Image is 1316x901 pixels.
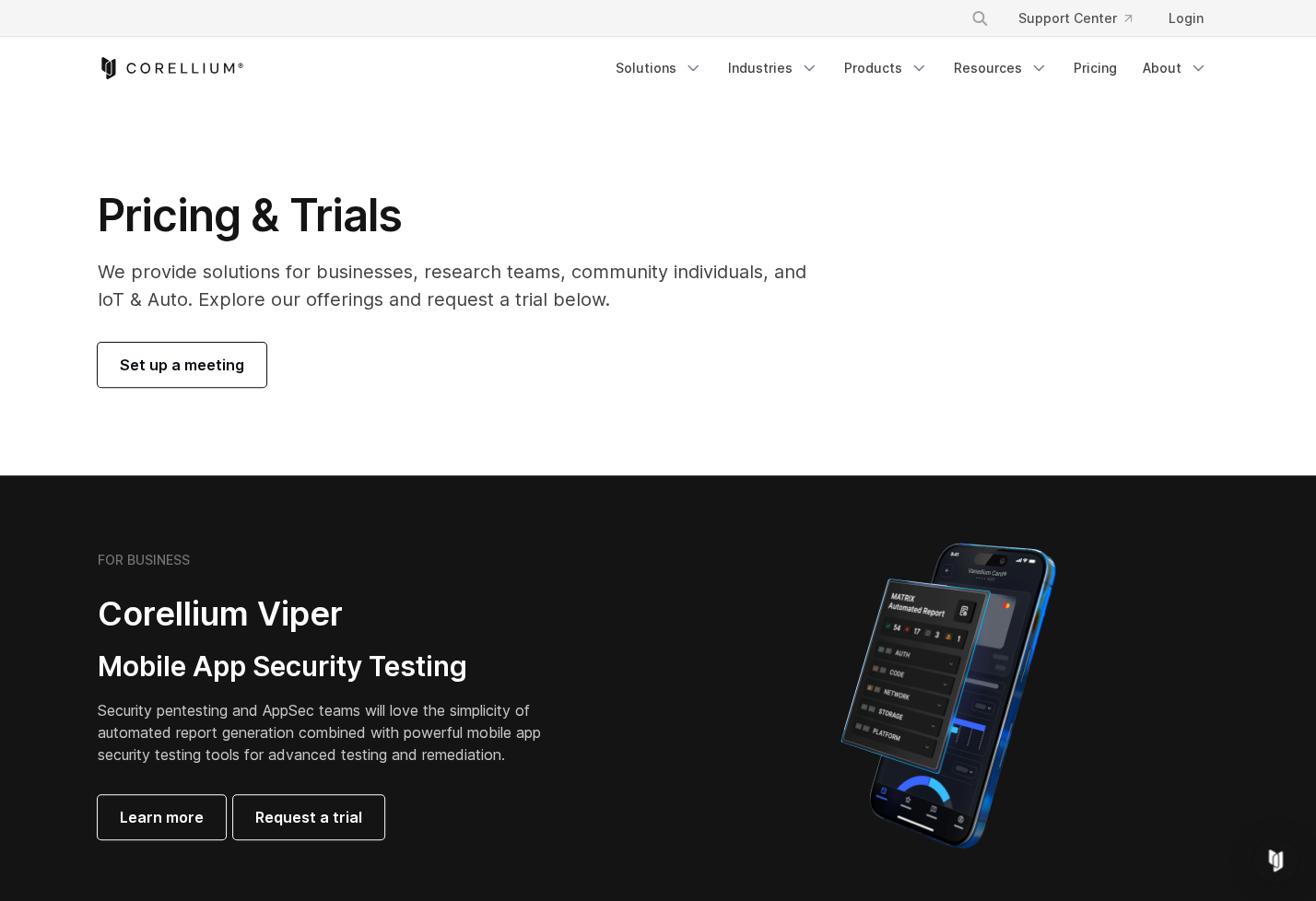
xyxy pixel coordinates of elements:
a: Corellium Home [98,57,244,79]
span: Request a trial [255,806,362,828]
a: Industries [717,52,829,85]
div: Open Intercom Messenger [1253,838,1298,883]
a: Resources [943,52,1059,85]
img: Corellium MATRIX automated report on iPhone showing app vulnerability test results across securit... [809,534,1087,857]
p: Security pentesting and AppSec teams will love the simplicity of automated report generation comb... [98,699,570,766]
button: Search [963,2,996,35]
a: Products [833,52,939,85]
h1: Pricing & Trials [98,188,832,243]
a: Learn more [98,795,226,839]
span: Learn more [120,806,204,828]
span: Set up a meeting [120,354,244,376]
div: Navigation Menu [605,52,1218,85]
a: About [1132,52,1218,85]
a: Pricing [1063,52,1128,85]
a: Set up a meeting [98,343,266,387]
h2: Corellium Viper [98,593,570,635]
a: Support Center [1004,2,1146,35]
a: Request a trial [233,795,384,839]
a: Solutions [605,52,713,85]
a: Login [1154,2,1218,35]
p: We provide solutions for businesses, research teams, community individuals, and IoT & Auto. Explo... [98,258,832,313]
h6: FOR BUSINESS [98,552,190,568]
div: Navigation Menu [948,2,1218,35]
h3: Mobile App Security Testing [98,649,570,685]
